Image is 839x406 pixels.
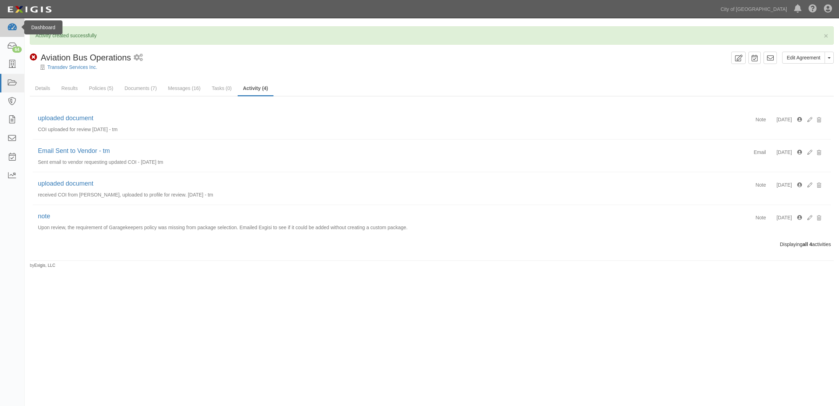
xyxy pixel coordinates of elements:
[38,147,110,154] a: Email Sent to Vendor - tm
[38,179,755,188] div: uploaded document
[38,147,754,156] div: Email Sent to Vendor - tm
[802,116,812,123] a: Edit activity
[812,114,826,126] button: Delete activity
[119,81,162,95] a: Documents (7)
[777,215,792,220] span: [DATE]
[38,213,50,220] a: note
[802,181,812,188] a: Edit activity
[38,159,826,166] p: Sent email to vendor requesting updated COI - [DATE] tm
[812,179,826,191] button: Delete activity
[134,54,143,62] i: 1 scheduled workflow
[802,149,812,156] a: Edit activity
[754,149,766,155] span: Email
[38,224,826,231] p: Upon review, the requirement of Garagekeepers policy was missing from package selection. Emailed ...
[777,117,792,122] span: [DATE]
[797,116,802,123] div: Created 9/11/25 11:31 am by Tirzah Martinez, Updated 9/11/25 11:31 am by Tirzah Martinez
[755,215,766,220] span: Note
[206,81,237,95] a: Tasks (0)
[38,126,826,133] p: COI uploaded for review [DATE] - tm
[38,114,755,123] div: uploaded document
[30,54,37,61] i: Non-Compliant
[84,81,118,95] a: Policies (5)
[38,180,93,187] a: uploaded document
[717,2,791,16] a: City of [GEOGRAPHIC_DATA]
[30,52,131,64] div: Aviation Bus Operations
[755,182,766,188] span: Note
[782,52,825,64] a: Edit Agreement
[163,81,206,95] a: Messages (16)
[34,263,55,268] a: Exigis, LLC
[47,64,97,70] a: Transdev Services Inc.
[41,53,131,62] span: Aviation Bus Operations
[755,117,766,122] span: Note
[238,81,273,96] a: Activity (4)
[38,115,93,122] a: uploaded document
[802,214,812,221] a: Edit activity
[824,32,828,40] span: ×
[5,3,54,16] img: logo-5460c22ac91f19d4615b14bd174203de0afe785f0fc80cf4dbbc73dc1793850b.png
[777,149,792,155] span: [DATE]
[802,241,812,247] b: all 4
[777,182,792,188] span: [DATE]
[38,212,755,221] div: note
[812,212,826,224] button: Delete activity
[812,147,826,159] button: Delete activity
[12,46,22,53] div: 64
[56,81,83,95] a: Results
[38,191,826,198] p: received COI from [PERSON_NAME], uploaded to profile for review. [DATE] - tm
[33,241,831,248] div: Displaying activities
[797,149,802,156] div: Created 9/4/25 6:41 pm by Tirzah Martinez, Updated 9/4/25 6:41 pm by Tirzah Martinez
[24,20,62,34] div: Dashboard
[30,263,55,269] small: by
[35,32,828,39] p: Activity created successfully
[824,32,828,39] button: Close
[808,5,817,13] i: Help Center - Complianz
[30,81,55,95] a: Details
[797,181,802,188] div: Created 6/25/25 11:45 am by Tirzah Martinez, Updated 6/25/25 11:45 am by Tirzah Martinez
[797,214,802,221] div: Created 3/18/24 7:01 pm by Clair Meyer, Updated 3/18/24 7:01 pm by Clair Meyer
